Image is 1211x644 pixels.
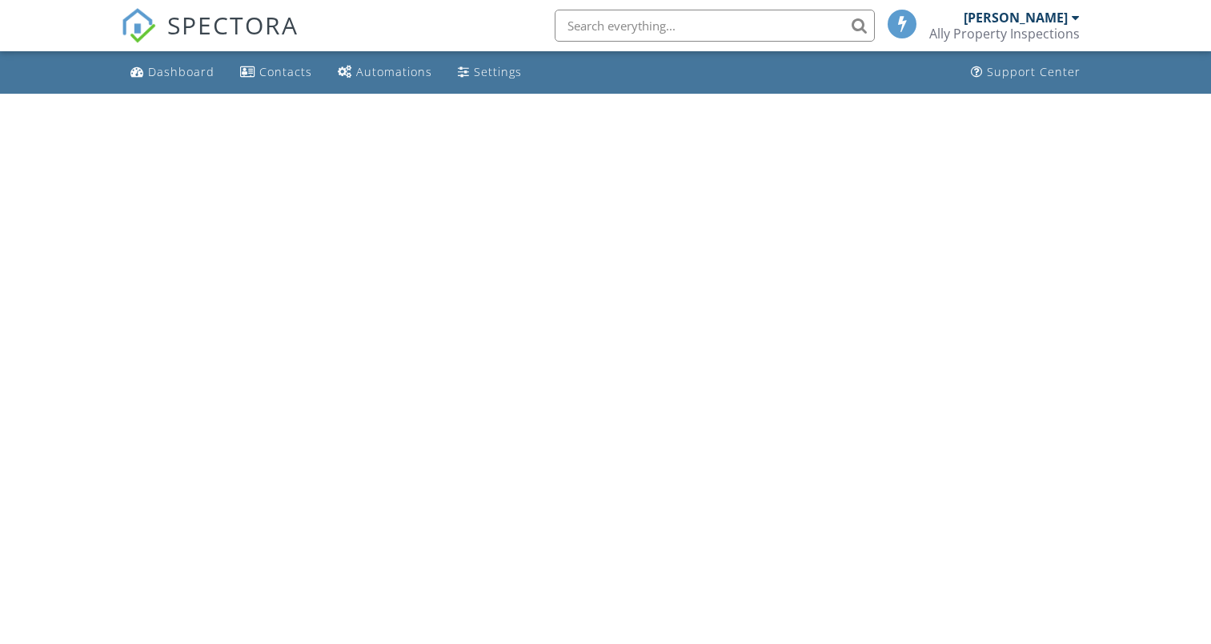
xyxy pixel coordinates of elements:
[356,64,432,79] div: Automations
[964,10,1068,26] div: [PERSON_NAME]
[451,58,528,87] a: Settings
[555,10,875,42] input: Search everything...
[148,64,215,79] div: Dashboard
[331,58,439,87] a: Automations (Basic)
[929,26,1080,42] div: Ally Property Inspections
[167,8,299,42] span: SPECTORA
[474,64,522,79] div: Settings
[987,64,1081,79] div: Support Center
[259,64,312,79] div: Contacts
[121,22,299,55] a: SPECTORA
[124,58,221,87] a: Dashboard
[964,58,1087,87] a: Support Center
[234,58,319,87] a: Contacts
[121,8,156,43] img: The Best Home Inspection Software - Spectora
